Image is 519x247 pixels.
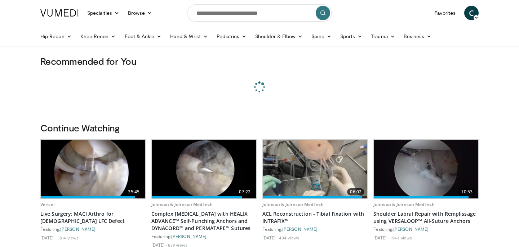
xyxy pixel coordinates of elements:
a: Foot & Ankle [120,29,166,44]
span: 07:22 [236,188,253,196]
div: Featuring: [262,226,368,232]
h3: Continue Watching [40,122,479,134]
a: Specialties [83,6,124,20]
a: Shoulder & Elbow [251,29,307,44]
a: Live Surgery: MACI Arthro for [DEMOGRAPHIC_DATA] LFC Defect [40,210,146,225]
a: Johnson & Johnson MedTech [373,201,435,207]
li: 404 views [279,235,299,241]
img: VuMedi Logo [40,9,79,17]
li: [DATE] [40,235,56,241]
a: Sports [336,29,367,44]
li: 1,814 views [57,235,79,241]
a: Hip Recon [36,29,76,44]
a: 07:22 [152,140,256,198]
img: 370810ea-dd7d-4990-bc10-99db513fa83b.620x360_q85_upscale.jpg [263,140,367,198]
span: 06:02 [347,188,364,196]
input: Search topics, interventions [187,4,332,22]
div: Featuring: [151,233,257,239]
img: eb023345-1e2d-4374-a840-ddbc99f8c97c.620x360_q85_upscale.jpg [41,140,145,198]
a: [PERSON_NAME] [171,234,207,239]
a: Spine [307,29,336,44]
span: 10:53 [458,188,475,196]
img: f39b7d8f-13ac-4f12-a0ac-a53a603ae85c.620x360_q85_upscale.jpg [152,140,256,198]
h3: Recommended for You [40,55,479,67]
a: Shoulder Labral Repair with Remplissage using VERSALOOP™ All-Suture Anchors [373,210,479,225]
a: Knee Recon [76,29,120,44]
a: Johnson & Johnson MedTech [151,201,213,207]
a: Hand & Wrist [166,29,212,44]
a: C [464,6,479,20]
li: [DATE] [373,235,389,241]
img: 4e5eb3fd-5b63-483e-986a-95799ffcbc22.620x360_q85_upscale.jpg [374,140,478,198]
a: Complex [MEDICAL_DATA] with HEALIX ADVANCE™ Self-Punching Anchors and DYNACORD™ and PERMATAPE™ Su... [151,210,257,232]
li: [DATE] [262,235,278,241]
a: 06:02 [263,140,367,198]
span: 35:45 [125,188,142,196]
a: Trauma [367,29,399,44]
a: Vericel [40,201,54,207]
a: Favorites [430,6,460,20]
div: Featuring: [40,226,146,232]
a: Johnson & Johnson MedTech [262,201,324,207]
a: ACL Reconstruction - Tibial Fixation with INTRAFIX™ [262,210,368,225]
a: [PERSON_NAME] [60,226,96,232]
a: [PERSON_NAME] [393,226,429,232]
a: [PERSON_NAME] [282,226,318,232]
div: Featuring: [373,226,479,232]
a: Browse [124,6,157,20]
a: Pediatrics [212,29,251,44]
a: Business [399,29,436,44]
a: 35:45 [41,140,145,198]
a: 10:53 [374,140,478,198]
li: 1,943 views [390,235,412,241]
